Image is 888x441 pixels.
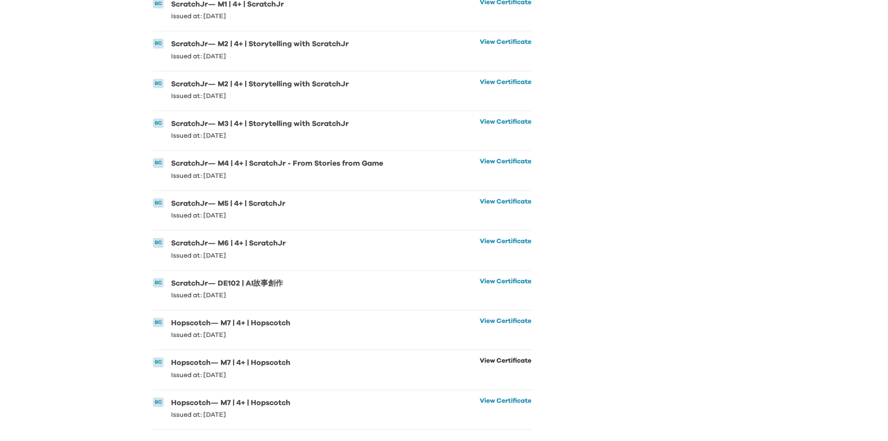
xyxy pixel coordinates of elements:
p: Issued at: [DATE] [171,13,284,20]
a: View Certificate [480,318,531,338]
h6: ScratchJr — M5 | 4+ | ScratchJr [171,198,285,209]
p: Issued at: [DATE] [171,372,290,378]
p: Issued at: [DATE] [171,412,290,418]
h6: Hopscotch — M7 | 4+ | Hopscotch [171,357,290,368]
p: Issued at: [DATE] [171,53,349,60]
h6: ScratchJr — M6 | 4+ | ScratchJr [171,238,286,248]
a: View Certificate [480,278,531,299]
p: BC [155,319,162,327]
p: Issued at: [DATE] [171,173,383,179]
h6: ScratchJr — M3 | 4+ | Storytelling with ScratchJr [171,119,349,129]
a: View Certificate [480,198,531,219]
p: BC [155,199,162,207]
p: BC [155,159,162,167]
p: BC [155,119,162,127]
a: View Certificate [480,39,531,59]
a: View Certificate [480,357,531,378]
a: View Certificate [480,158,531,179]
h6: ScratchJr — M4 | 4+ | ScratchJr - From Stories from Game [171,158,383,168]
p: BC [155,239,162,247]
p: BC [155,399,162,406]
p: Issued at: [DATE] [171,93,349,99]
h6: ScratchJr — M2 | 4+ | Storytelling with ScratchJr [171,39,349,49]
p: BC [155,279,162,287]
p: BC [155,40,162,48]
p: BC [155,80,162,88]
a: View Certificate [480,398,531,418]
h6: ScratchJr — DE102 | AI故事創作 [171,278,283,288]
p: Issued at: [DATE] [171,252,286,259]
h6: Hopscotch — M7 | 4+ | Hopscotch [171,398,290,408]
a: View Certificate [480,238,531,259]
a: View Certificate [480,79,531,99]
h6: ScratchJr — M2 | 4+ | Storytelling with ScratchJr [171,79,349,89]
p: Issued at: [DATE] [171,133,349,139]
a: View Certificate [480,119,531,139]
p: Issued at: [DATE] [171,332,290,338]
h6: Hopscotch — M7 | 4+ | Hopscotch [171,318,290,328]
p: BC [155,358,162,366]
p: Issued at: [DATE] [171,212,285,219]
p: Issued at: [DATE] [171,292,283,299]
